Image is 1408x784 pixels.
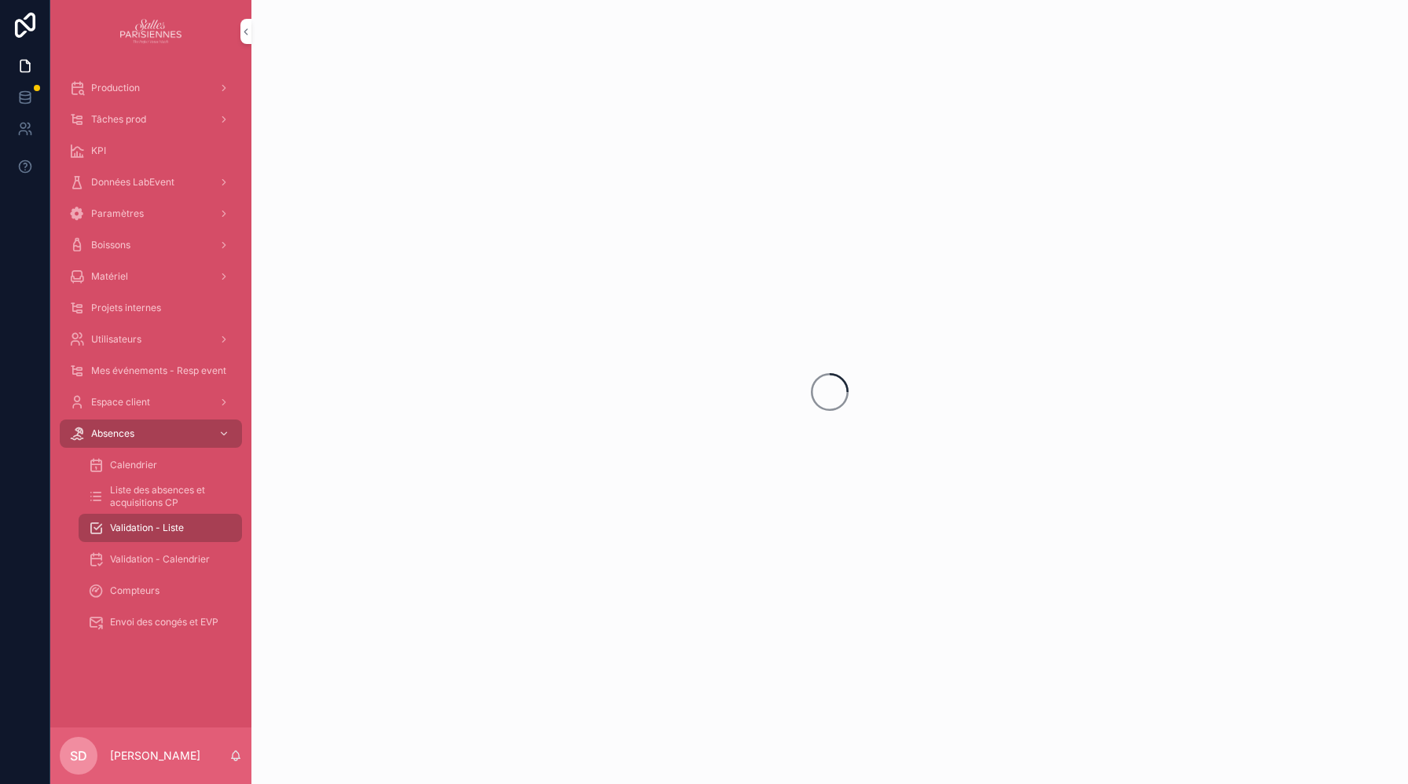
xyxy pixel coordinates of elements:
a: Envoi des congés et EVP [79,608,242,636]
span: SD [70,746,87,765]
a: Mes événements - Resp event [60,357,242,385]
span: Matériel [91,270,128,283]
div: scrollable content [50,63,251,657]
span: Envoi des congés et EVP [110,616,218,628]
a: Paramètres [60,200,242,228]
a: Projets internes [60,294,242,322]
a: Absences [60,419,242,448]
span: Absences [91,427,134,440]
a: Calendrier [79,451,242,479]
a: Matériel [60,262,242,291]
span: Espace client [91,396,150,408]
a: Validation - Liste [79,514,242,542]
span: Mes événements - Resp event [91,365,226,377]
span: Validation - Calendrier [110,553,210,566]
a: Boissons [60,231,242,259]
a: Tâches prod [60,105,242,134]
span: Calendrier [110,459,157,471]
a: KPI [60,137,242,165]
a: Compteurs [79,577,242,605]
a: Liste des absences et acquisitions CP [79,482,242,511]
span: Liste des absences et acquisitions CP [110,484,226,509]
span: Tâches prod [91,113,146,126]
span: Paramètres [91,207,144,220]
span: KPI [91,145,106,157]
a: Données LabEvent [60,168,242,196]
img: App logo [120,19,182,44]
span: Boissons [91,239,130,251]
span: Projets internes [91,302,161,314]
a: Validation - Calendrier [79,545,242,573]
p: [PERSON_NAME] [110,748,200,764]
a: Production [60,74,242,102]
a: Utilisateurs [60,325,242,354]
span: Production [91,82,140,94]
span: Validation - Liste [110,522,184,534]
span: Utilisateurs [91,333,141,346]
span: Données LabEvent [91,176,174,189]
a: Espace client [60,388,242,416]
span: Compteurs [110,584,159,597]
